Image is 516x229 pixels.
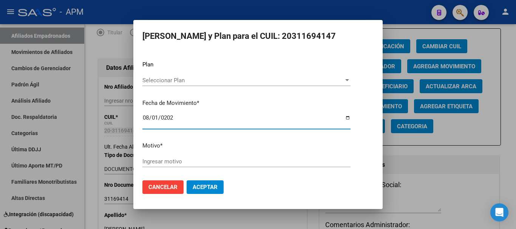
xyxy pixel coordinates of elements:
button: Aceptar [187,180,224,194]
p: Motivo [142,141,374,150]
h2: [PERSON_NAME] y Plan para el CUIL: 20311694147 [142,29,374,43]
p: Plan [142,60,374,69]
span: Seleccionar Plan [142,77,344,84]
span: Aceptar [193,184,218,191]
p: Fecha de Movimiento [142,99,374,108]
button: Cancelar [142,180,184,194]
span: Cancelar [148,184,178,191]
div: Open Intercom Messenger [490,203,508,221]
